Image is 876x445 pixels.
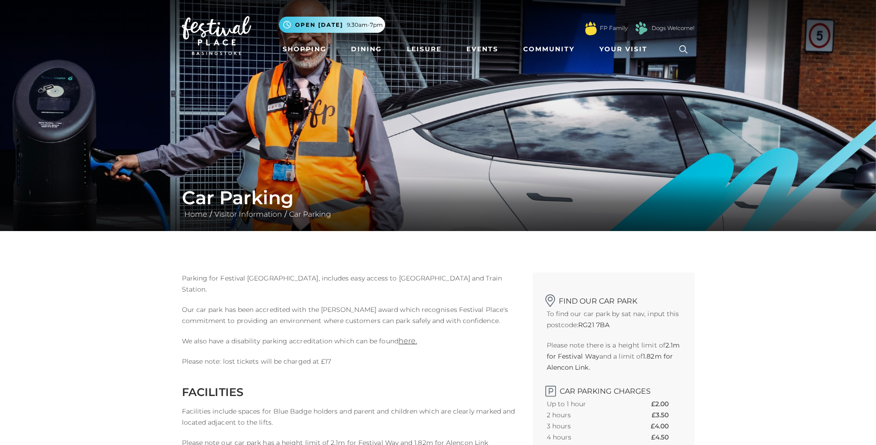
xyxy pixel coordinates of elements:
[403,41,445,58] a: Leisure
[279,17,385,33] button: Open [DATE] 9.30am-7pm
[399,336,417,345] a: here.
[547,432,621,443] th: 4 hours
[651,398,680,409] th: £2.00
[175,187,701,220] div: / /
[182,385,519,399] h2: FACILITIES
[279,41,330,58] a: Shopping
[547,291,681,305] h2: Find our car park
[182,335,519,347] p: We also have a disability parking accreditation which can be found
[212,210,284,219] a: Visitor Information
[547,409,621,421] th: 2 hours
[182,304,519,326] p: Our car park has been accredited with the [PERSON_NAME] award which recognises Festival Place's c...
[578,321,610,329] strong: RG21 7BA
[463,41,502,58] a: Events
[547,340,681,373] p: Please note there is a height limit of and a limit of
[520,41,578,58] a: Community
[287,210,333,219] a: Car Parking
[182,187,695,209] h1: Car Parking
[547,308,681,330] p: To find our car park by sat nav, input this postcode:
[652,409,680,421] th: £3.50
[347,21,383,29] span: 9.30am-7pm
[599,44,647,54] span: Your Visit
[651,432,680,443] th: £4.50
[651,421,680,432] th: £4.00
[652,24,695,32] a: Dogs Welcome!
[182,406,519,428] p: Facilities include spaces for Blue Badge holders and parent and children which are clearly marked...
[347,41,386,58] a: Dining
[182,356,519,367] p: Please note: lost tickets will be charged at £17
[182,210,210,219] a: Home
[600,24,628,32] a: FP Family
[547,382,681,396] h2: Car Parking Charges
[295,21,343,29] span: Open [DATE]
[182,274,502,293] span: Parking for Festival [GEOGRAPHIC_DATA], includes easy access to [GEOGRAPHIC_DATA] and Train Station.
[182,16,251,55] img: Festival Place Logo
[547,421,621,432] th: 3 hours
[596,41,656,58] a: Your Visit
[547,398,621,409] th: Up to 1 hour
